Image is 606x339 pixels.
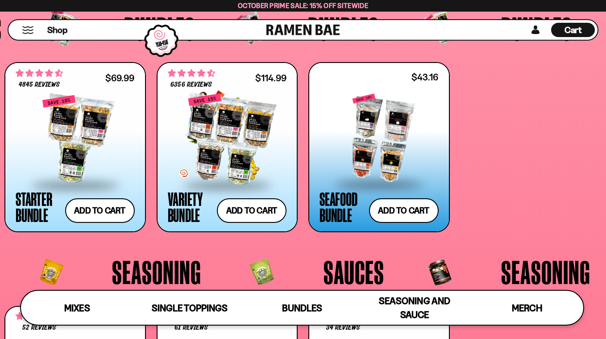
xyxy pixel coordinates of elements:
[551,20,595,40] div: Cart
[22,324,56,331] span: 52 reviews
[471,291,583,325] a: Merch
[174,324,208,331] span: 61 reviews
[379,295,450,320] span: Seasoning and Sauce
[255,74,286,82] div: $114.99
[512,302,542,314] span: Merch
[217,198,286,223] button: Add to cart
[64,302,90,314] span: Mixes
[564,25,582,35] span: Cart
[133,291,246,325] a: Single Toppings
[320,191,365,223] div: Seafood Bundle
[324,255,384,289] span: Sauces
[308,62,450,232] a: $43.16 Seafood Bundle Add to cart
[4,62,146,232] a: 4.71 stars 4845 reviews $69.99 Starter Bundle Add to cart
[16,67,63,79] span: 4.71 stars
[501,255,590,289] span: Seasoning
[65,198,135,223] button: Add to cart
[21,291,133,325] a: Mixes
[47,24,67,36] span: Shop
[246,291,358,325] a: Bundles
[168,191,213,223] div: Variety Bundle
[16,191,61,223] div: Starter Bundle
[411,73,438,81] div: $43.16
[168,67,215,79] span: 4.63 stars
[16,310,63,322] span: 4.71 stars
[157,62,298,232] a: 4.63 stars 6356 reviews $114.99 Variety Bundle Add to cart
[47,23,67,37] a: Shop
[358,291,471,325] a: Seasoning and Sauce
[105,74,134,82] div: $69.99
[152,302,227,314] span: Single Toppings
[282,302,322,314] span: Bundles
[22,26,34,34] button: Mobile Menu Trigger
[238,1,368,10] span: October Prime Sale: 15% off Sitewide
[19,81,60,88] span: 4845 reviews
[112,255,201,289] span: Seasoning
[326,324,360,331] span: 34 reviews
[369,198,439,223] button: Add to cart
[170,81,212,88] span: 6356 reviews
